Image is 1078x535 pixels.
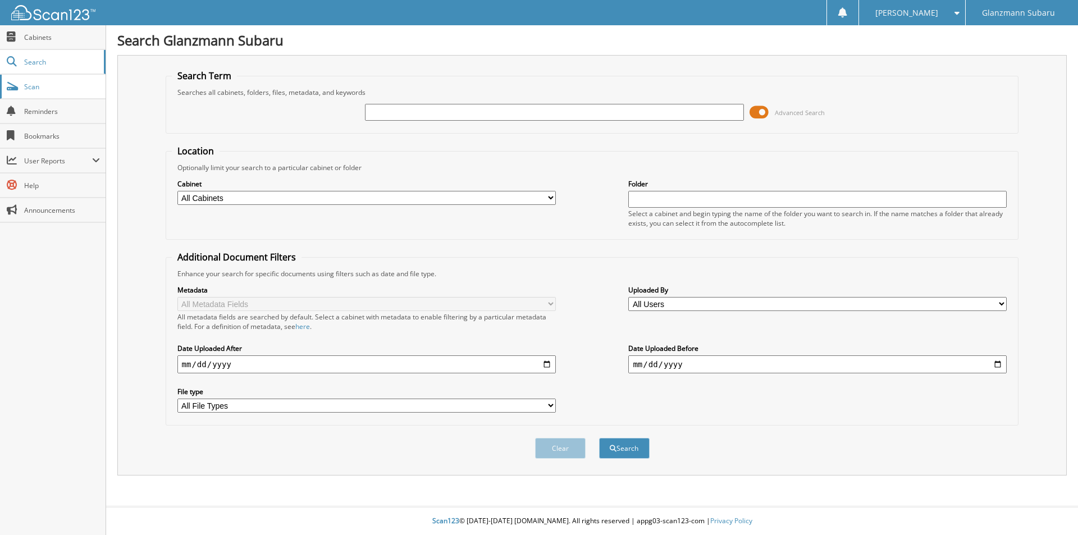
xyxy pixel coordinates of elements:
[628,344,1007,353] label: Date Uploaded Before
[775,108,825,117] span: Advanced Search
[172,145,220,157] legend: Location
[172,269,1013,278] div: Enhance your search for specific documents using filters such as date and file type.
[106,507,1078,535] div: © [DATE]-[DATE] [DOMAIN_NAME]. All rights reserved | appg03-scan123-com |
[24,82,100,92] span: Scan
[295,322,310,331] a: here
[24,107,100,116] span: Reminders
[177,179,556,189] label: Cabinet
[599,438,650,459] button: Search
[172,251,302,263] legend: Additional Document Filters
[1022,481,1078,535] iframe: Chat Widget
[24,205,100,215] span: Announcements
[24,57,98,67] span: Search
[24,156,92,166] span: User Reports
[710,516,752,525] a: Privacy Policy
[177,355,556,373] input: start
[177,312,556,331] div: All metadata fields are searched by default. Select a cabinet with metadata to enable filtering b...
[117,31,1067,49] h1: Search Glanzmann Subaru
[628,355,1007,373] input: end
[535,438,586,459] button: Clear
[628,209,1007,228] div: Select a cabinet and begin typing the name of the folder you want to search in. If the name match...
[24,33,100,42] span: Cabinets
[177,387,556,396] label: File type
[177,285,556,295] label: Metadata
[172,70,237,82] legend: Search Term
[628,179,1007,189] label: Folder
[172,163,1013,172] div: Optionally limit your search to a particular cabinet or folder
[11,5,95,20] img: scan123-logo-white.svg
[628,285,1007,295] label: Uploaded By
[24,131,100,141] span: Bookmarks
[177,344,556,353] label: Date Uploaded After
[172,88,1013,97] div: Searches all cabinets, folders, files, metadata, and keywords
[24,181,100,190] span: Help
[982,10,1055,16] span: Glanzmann Subaru
[875,10,938,16] span: [PERSON_NAME]
[432,516,459,525] span: Scan123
